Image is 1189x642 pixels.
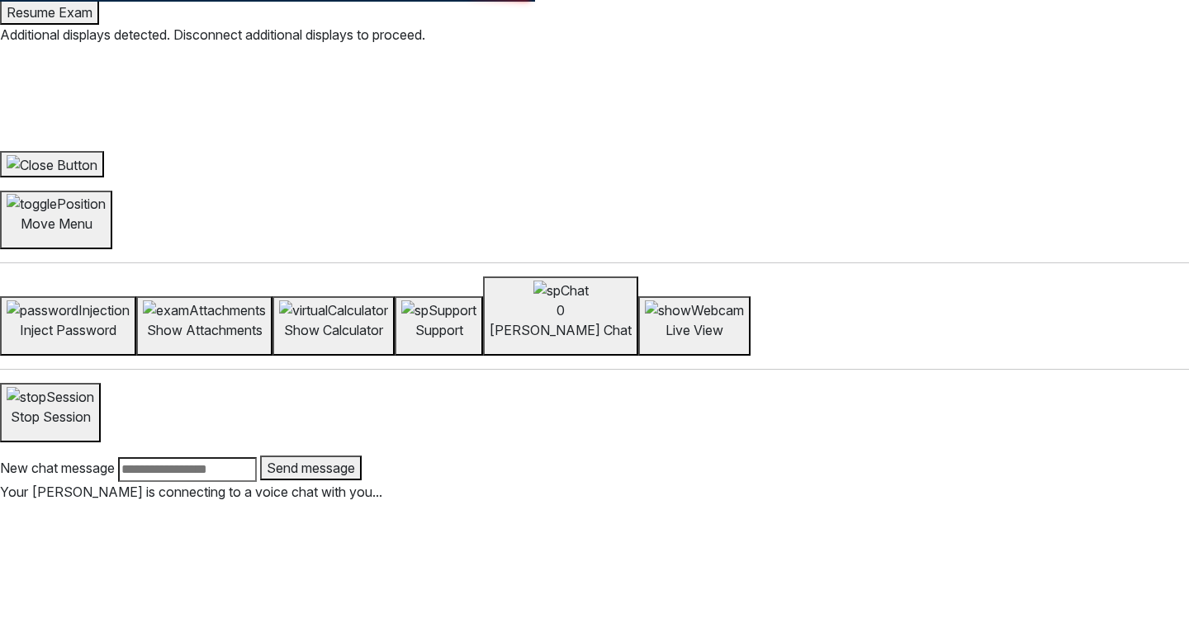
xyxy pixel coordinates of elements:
p: Show Attachments [143,320,266,340]
button: Show Attachments [136,296,272,356]
img: togglePosition [7,194,106,214]
img: examAttachments [143,300,266,320]
img: virtualCalculator [279,300,388,320]
img: spSupport [401,300,476,320]
p: Support [401,320,476,340]
p: [PERSON_NAME] Chat [490,320,632,340]
img: showWebcam [645,300,744,320]
button: Live View [638,296,751,356]
img: passwordInjection [7,300,130,320]
img: Close Button [7,155,97,175]
img: stopSession [7,387,94,407]
p: Stop Session [7,407,94,427]
button: Support [395,296,483,356]
p: Inject Password [7,320,130,340]
p: Move Menu [7,214,106,234]
div: 0 [490,300,632,320]
button: Show Calculator [272,296,395,356]
img: spChat [533,281,589,300]
button: Send message [260,456,362,480]
p: Show Calculator [279,320,388,340]
button: spChat0[PERSON_NAME] Chat [483,276,638,356]
span: Send message [267,460,355,476]
p: Live View [645,320,744,340]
